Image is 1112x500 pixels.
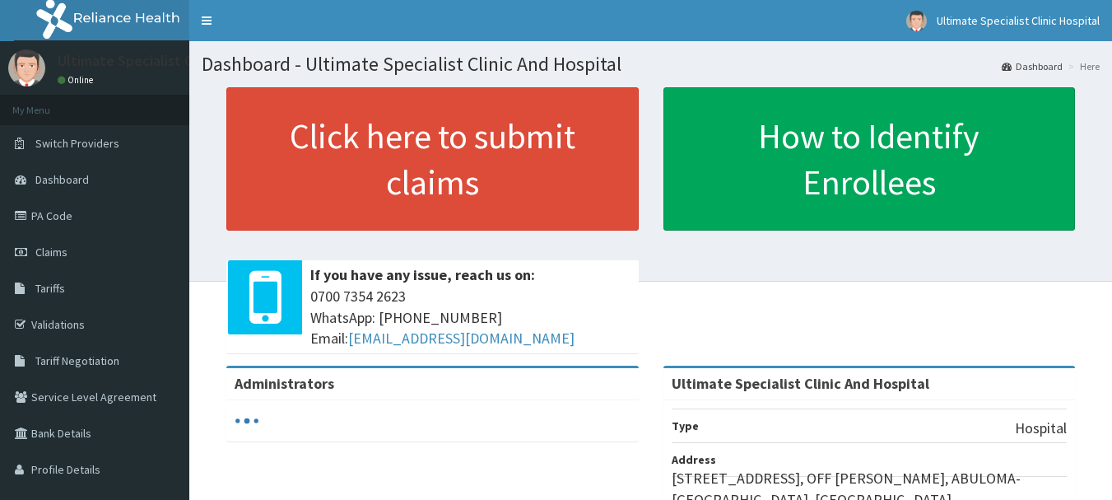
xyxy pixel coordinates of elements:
[672,452,716,467] b: Address
[310,265,535,284] b: If you have any issue, reach us on:
[1064,59,1100,73] li: Here
[226,87,639,231] a: Click here to submit claims
[663,87,1076,231] a: How to Identify Enrollees
[35,136,119,151] span: Switch Providers
[906,11,927,31] img: User Image
[235,409,259,433] svg: audio-loading
[310,286,630,349] span: 0700 7354 2623 WhatsApp: [PHONE_NUMBER] Email:
[35,353,119,368] span: Tariff Negotiation
[1015,418,1067,439] p: Hospital
[8,49,45,86] img: User Image
[35,245,67,259] span: Claims
[235,374,334,393] b: Administrators
[58,54,277,68] p: Ultimate Specialist Clinic Hospital
[937,13,1100,28] span: Ultimate Specialist Clinic Hospital
[348,329,575,348] a: [EMAIL_ADDRESS][DOMAIN_NAME]
[35,172,89,187] span: Dashboard
[202,54,1100,75] h1: Dashboard - Ultimate Specialist Clinic And Hospital
[58,74,97,86] a: Online
[672,374,929,393] strong: Ultimate Specialist Clinic And Hospital
[1002,59,1063,73] a: Dashboard
[35,281,65,296] span: Tariffs
[672,418,699,433] b: Type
